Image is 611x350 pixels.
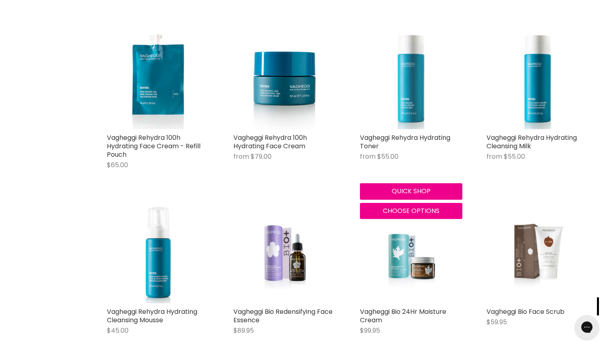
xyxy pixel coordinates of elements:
[486,201,589,303] a: Vagheggi Bio Face Scrub
[571,312,603,342] iframe: Gorgias live chat messenger
[486,133,577,151] a: Vagheggi Rehydra Hydrating Cleansing Milk
[233,152,249,161] span: from
[486,152,502,161] span: from
[107,326,129,335] span: $45.00
[107,133,200,159] a: Vagheggi Rehydra 100h Hydrating Face Cream - Refill Pouch
[250,201,319,303] img: Vagheggi Bio Redensifying Face Essence
[486,307,564,316] a: Vagheggi Bio Face Scrub
[107,307,197,325] a: Vagheggi Rehydra Hydrating Cleansing Mousse
[233,133,307,151] a: Vagheggi Rehydra 100h Hydrating Face Cream
[486,317,507,327] span: $59.95
[233,307,333,325] a: Vagheggi Bio Redensifying Face Essence
[504,152,525,161] span: $55.00
[383,206,439,215] span: Choose options
[360,307,446,325] a: Vagheggi Bio 24Hr Moisture Cream
[251,152,272,161] span: $79.00
[486,27,589,129] img: Vagheggi Rehydra Hydrating Cleansing Milk
[233,27,336,129] img: Vagheggi Rehydra 100h Hydrating Face Cream
[233,326,254,335] span: $89.95
[360,326,380,335] span: $99.95
[233,201,336,303] a: Vagheggi Bio Redensifying Face Essence
[377,201,445,303] img: Vagheggi Bio 24Hr Moisture Cream
[503,201,572,303] img: Vagheggi Bio Face Scrub
[360,203,462,219] button: Choose options
[360,201,462,303] a: Vagheggi Bio 24Hr Moisture Cream
[107,201,209,303] img: Vagheggi Rehydra Hydrating Cleansing Mousse
[377,152,398,161] span: $55.00
[360,133,450,151] a: Vagheggi Rehydra Hydrating Toner
[107,27,209,129] img: Vagheggi Rehydra 100h Hydrating Face Cream - Refill Pouch
[360,27,462,129] img: Vagheggi Rehydra Hydrating Toner
[107,160,128,170] span: $65.00
[360,152,376,161] span: from
[360,183,462,199] button: Quick shop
